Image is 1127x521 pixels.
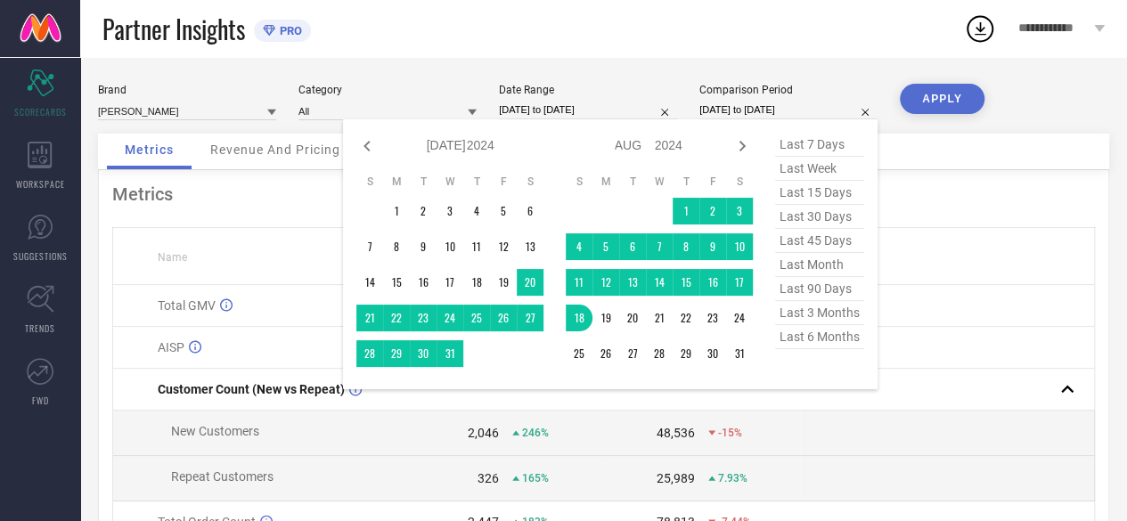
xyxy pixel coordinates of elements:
[619,305,646,331] td: Tue Aug 20 2024
[566,305,592,331] td: Sun Aug 18 2024
[463,175,490,189] th: Thursday
[463,233,490,260] td: Thu Jul 11 2024
[673,340,699,367] td: Thu Aug 29 2024
[673,198,699,224] td: Thu Aug 01 2024
[718,472,747,484] span: 7.93%
[16,177,65,191] span: WORKSPACE
[275,24,302,37] span: PRO
[410,269,437,296] td: Tue Jul 16 2024
[900,84,984,114] button: APPLY
[158,382,345,396] span: Customer Count (New vs Repeat)
[646,305,673,331] td: Wed Aug 21 2024
[517,233,543,260] td: Sat Jul 13 2024
[566,233,592,260] td: Sun Aug 04 2024
[356,135,378,157] div: Previous month
[112,183,1095,205] div: Metrics
[437,198,463,224] td: Wed Jul 03 2024
[673,305,699,331] td: Thu Aug 22 2024
[13,249,68,263] span: SUGGESTIONS
[775,301,864,325] span: last 3 months
[490,198,517,224] td: Fri Jul 05 2024
[699,101,878,119] input: Select comparison period
[726,233,753,260] td: Sat Aug 10 2024
[383,305,410,331] td: Mon Jul 22 2024
[699,233,726,260] td: Fri Aug 09 2024
[463,305,490,331] td: Thu Jul 25 2024
[171,424,259,438] span: New Customers
[775,181,864,205] span: last 15 days
[383,198,410,224] td: Mon Jul 01 2024
[592,340,619,367] td: Mon Aug 26 2024
[726,305,753,331] td: Sat Aug 24 2024
[775,277,864,301] span: last 90 days
[437,340,463,367] td: Wed Jul 31 2024
[463,198,490,224] td: Thu Jul 04 2024
[14,105,67,118] span: SCORECARDS
[646,233,673,260] td: Wed Aug 07 2024
[775,325,864,349] span: last 6 months
[517,175,543,189] th: Saturday
[775,253,864,277] span: last month
[517,198,543,224] td: Sat Jul 06 2024
[383,269,410,296] td: Mon Jul 15 2024
[699,340,726,367] td: Fri Aug 30 2024
[125,142,174,157] span: Metrics
[490,233,517,260] td: Fri Jul 12 2024
[657,426,695,440] div: 48,536
[356,340,383,367] td: Sun Jul 28 2024
[775,229,864,253] span: last 45 days
[410,305,437,331] td: Tue Jul 23 2024
[592,233,619,260] td: Mon Aug 05 2024
[731,135,753,157] div: Next month
[592,269,619,296] td: Mon Aug 12 2024
[468,426,499,440] div: 2,046
[383,340,410,367] td: Mon Jul 29 2024
[356,305,383,331] td: Sun Jul 21 2024
[699,175,726,189] th: Friday
[383,175,410,189] th: Monday
[522,427,549,439] span: 246%
[964,12,996,45] div: Open download list
[499,84,677,96] div: Date Range
[619,233,646,260] td: Tue Aug 06 2024
[619,269,646,296] td: Tue Aug 13 2024
[619,175,646,189] th: Tuesday
[726,175,753,189] th: Saturday
[699,84,878,96] div: Comparison Period
[517,269,543,296] td: Sat Jul 20 2024
[490,305,517,331] td: Fri Jul 26 2024
[102,11,245,47] span: Partner Insights
[158,298,216,313] span: Total GMV
[673,233,699,260] td: Thu Aug 08 2024
[210,142,340,157] span: Revenue And Pricing
[478,471,499,485] div: 326
[566,340,592,367] td: Sun Aug 25 2024
[356,269,383,296] td: Sun Jul 14 2024
[499,101,677,119] input: Select date range
[437,305,463,331] td: Wed Jul 24 2024
[673,175,699,189] th: Thursday
[699,305,726,331] td: Fri Aug 23 2024
[673,269,699,296] td: Thu Aug 15 2024
[410,233,437,260] td: Tue Jul 09 2024
[718,427,742,439] span: -15%
[566,175,592,189] th: Sunday
[410,340,437,367] td: Tue Jul 30 2024
[463,269,490,296] td: Thu Jul 18 2024
[171,469,274,484] span: Repeat Customers
[699,198,726,224] td: Fri Aug 02 2024
[298,84,477,96] div: Category
[32,394,49,407] span: FWD
[619,340,646,367] td: Tue Aug 27 2024
[699,269,726,296] td: Fri Aug 16 2024
[726,198,753,224] td: Sat Aug 03 2024
[158,251,187,264] span: Name
[490,269,517,296] td: Fri Jul 19 2024
[646,175,673,189] th: Wednesday
[158,340,184,354] span: AISP
[383,233,410,260] td: Mon Jul 08 2024
[657,471,695,485] div: 25,989
[646,269,673,296] td: Wed Aug 14 2024
[775,205,864,229] span: last 30 days
[437,233,463,260] td: Wed Jul 10 2024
